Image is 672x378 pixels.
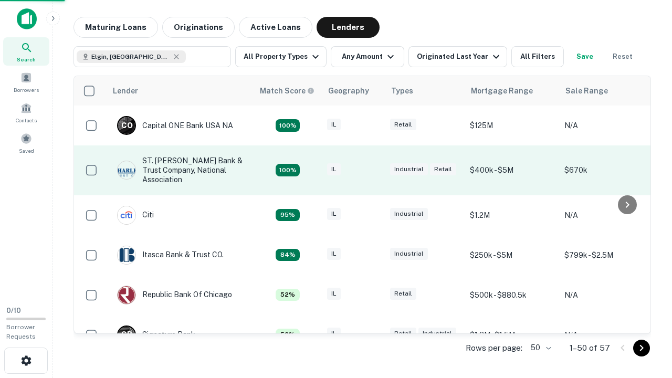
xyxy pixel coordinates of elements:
div: Industrial [418,328,456,340]
td: $400k - $5M [465,145,559,195]
p: 1–50 of 57 [570,342,610,354]
div: IL [327,208,341,220]
button: Active Loans [239,17,312,38]
div: Signature Bank [117,325,195,344]
button: Originations [162,17,235,38]
img: picture [118,161,135,179]
div: Industrial [390,163,428,175]
div: Retail [430,163,456,175]
span: Search [17,55,36,64]
p: Rows per page: [466,342,522,354]
span: Borrowers [14,86,39,94]
button: Any Amount [331,46,404,67]
div: Capitalize uses an advanced AI algorithm to match your search with the best lender. The match sco... [260,85,314,97]
td: N/A [559,275,654,315]
button: All Property Types [235,46,327,67]
span: Borrower Requests [6,323,36,340]
div: Retail [390,328,416,340]
th: Mortgage Range [465,76,559,106]
span: 0 / 10 [6,307,21,314]
button: Originated Last Year [408,46,507,67]
th: Lender [107,76,254,106]
div: IL [327,288,341,300]
div: Citi [117,206,154,225]
h6: Match Score [260,85,312,97]
img: capitalize-icon.png [17,8,37,29]
td: N/A [559,315,654,355]
td: $500k - $880.5k [465,275,559,315]
img: picture [118,206,135,224]
div: Capitalize uses an advanced AI algorithm to match your search with the best lender. The match sco... [276,329,300,341]
div: Originated Last Year [417,50,502,63]
td: $125M [465,106,559,145]
th: Geography [322,76,385,106]
td: $670k [559,145,654,195]
button: Reset [606,46,639,67]
div: IL [327,248,341,260]
span: Elgin, [GEOGRAPHIC_DATA], [GEOGRAPHIC_DATA] [91,52,170,61]
td: $1.3M - $1.5M [465,315,559,355]
td: N/A [559,106,654,145]
div: Capitalize uses an advanced AI algorithm to match your search with the best lender. The match sco... [276,249,300,261]
button: Save your search to get updates of matches that match your search criteria. [568,46,602,67]
iframe: Chat Widget [619,294,672,344]
a: Search [3,37,49,66]
button: All Filters [511,46,564,67]
td: $1.2M [465,195,559,235]
span: Contacts [16,116,37,124]
div: Capitalize uses an advanced AI algorithm to match your search with the best lender. The match sco... [276,209,300,222]
div: Itasca Bank & Trust CO. [117,246,224,265]
span: Saved [19,146,34,155]
td: $799k - $2.5M [559,235,654,275]
div: Capitalize uses an advanced AI algorithm to match your search with the best lender. The match sco... [276,119,300,132]
th: Types [385,76,465,106]
div: Republic Bank Of Chicago [117,286,232,304]
div: Capitalize uses an advanced AI algorithm to match your search with the best lender. The match sco... [276,289,300,301]
img: picture [118,246,135,264]
div: Geography [328,85,369,97]
div: IL [327,163,341,175]
p: S B [121,329,132,340]
td: $250k - $5M [465,235,559,275]
div: Retail [390,119,416,131]
div: Capital ONE Bank USA NA [117,116,233,135]
div: Lender [113,85,138,97]
th: Sale Range [559,76,654,106]
div: Mortgage Range [471,85,533,97]
img: picture [118,286,135,304]
div: 50 [527,340,553,355]
button: Maturing Loans [73,17,158,38]
div: Industrial [390,208,428,220]
a: Saved [3,129,49,157]
button: Go to next page [633,340,650,356]
p: C O [121,120,132,131]
button: Lenders [317,17,380,38]
a: Borrowers [3,68,49,96]
div: IL [327,119,341,131]
div: Types [391,85,413,97]
th: Capitalize uses an advanced AI algorithm to match your search with the best lender. The match sco... [254,76,322,106]
div: Retail [390,288,416,300]
div: Industrial [390,248,428,260]
div: Sale Range [565,85,608,97]
a: Contacts [3,98,49,127]
td: N/A [559,195,654,235]
div: IL [327,328,341,340]
div: ST. [PERSON_NAME] Bank & Trust Company, National Association [117,156,243,185]
div: Capitalize uses an advanced AI algorithm to match your search with the best lender. The match sco... [276,164,300,176]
